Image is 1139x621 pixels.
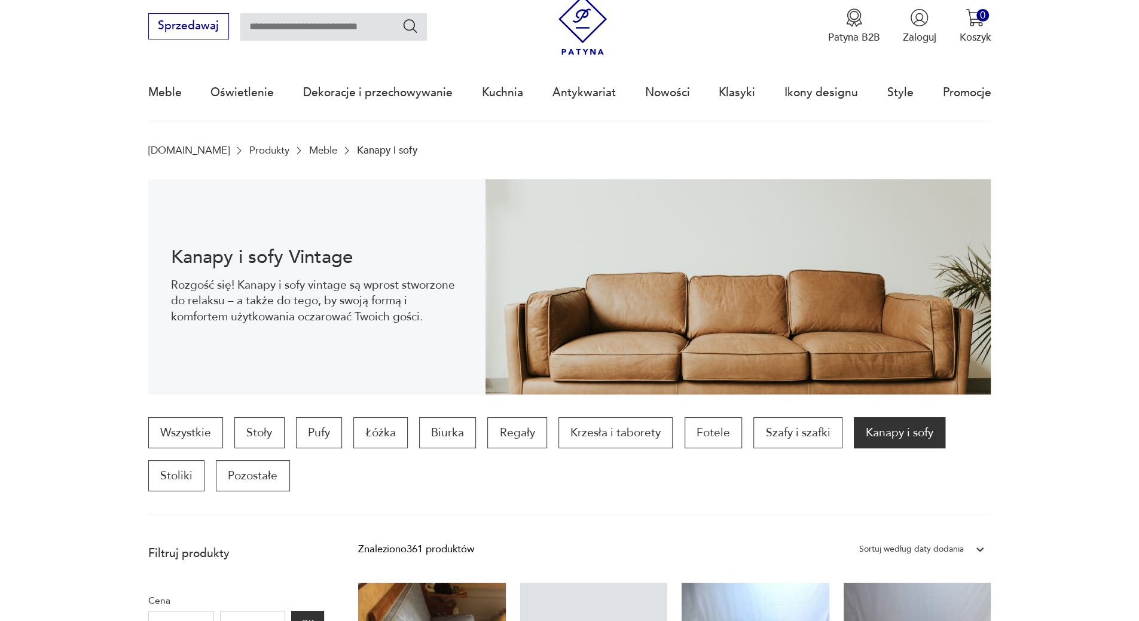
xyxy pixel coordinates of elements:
a: Promocje [942,65,991,120]
a: Kuchnia [482,65,523,120]
a: Klasyki [719,65,755,120]
img: 4dcd11543b3b691785adeaf032051535.jpg [485,179,991,394]
a: Biurka [419,417,476,448]
a: Nowości [645,65,689,120]
a: Kanapy i sofy [854,417,945,448]
a: Dekoracje i przechowywanie [303,65,453,120]
button: Zaloguj [903,8,936,44]
p: Zaloguj [903,30,936,44]
a: Pufy [296,417,342,448]
button: Sprzedawaj [148,13,229,39]
a: Krzesła i taborety [558,417,673,448]
img: Ikona koszyka [966,8,984,27]
a: Meble [148,65,182,120]
div: Znaleziono 361 produktów [358,542,474,557]
p: Kanapy i sofy [357,145,417,156]
a: Wszystkie [148,417,223,448]
div: 0 [976,9,989,22]
a: Sprzedawaj [148,22,229,32]
a: Fotele [685,417,742,448]
p: Patyna B2B [828,30,880,44]
h1: Kanapy i sofy Vintage [171,249,462,266]
p: Filtruj produkty [148,546,324,561]
a: Ikona medaluPatyna B2B [828,8,880,44]
a: Szafy i szafki [753,417,842,448]
a: Ikony designu [784,65,858,120]
a: Łóżka [353,417,407,448]
p: Rozgość się! Kanapy i sofy vintage są wprost stworzone do relaksu – a także do tego, by swoją for... [171,277,462,325]
a: Oświetlenie [210,65,274,120]
p: Koszyk [959,30,991,44]
a: Antykwariat [552,65,616,120]
a: Style [887,65,914,120]
a: Stoliki [148,460,204,491]
a: [DOMAIN_NAME] [148,145,230,156]
p: Cena [148,593,324,608]
a: Produkty [249,145,289,156]
button: 0Koszyk [959,8,991,44]
a: Pozostałe [216,460,289,491]
img: Ikona medalu [845,8,863,27]
button: Patyna B2B [828,8,880,44]
a: Stoły [234,417,284,448]
a: Regały [487,417,546,448]
a: Meble [309,145,337,156]
img: Ikonka użytkownika [910,8,929,27]
div: Sortuj według daty dodania [859,542,963,557]
button: Szukaj [402,17,419,35]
